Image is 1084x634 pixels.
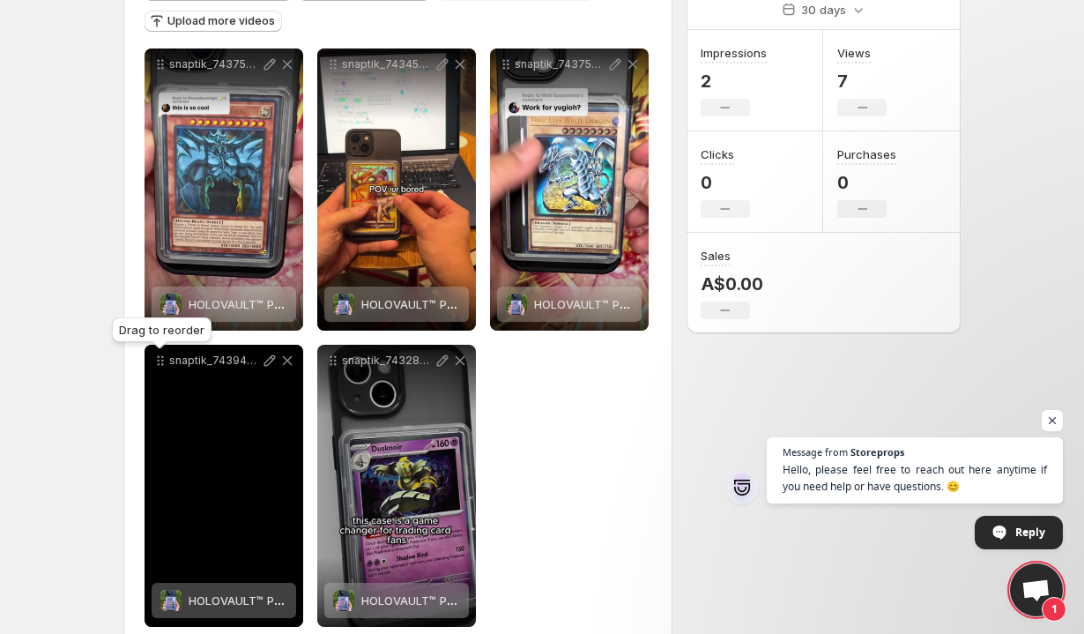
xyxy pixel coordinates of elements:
div: snaptik_7437523332544679198_v2HOLOVAULT™ PREMIUM TCG DISPLAY CASEHOLOVAULT™ PREMIUM TCG DISPLAY CASE [490,48,649,331]
span: HOLOVAULT™ PREMIUM TCG DISPLAY CASE [361,297,602,311]
p: snaptik_7439466143150066974_v2 [169,354,261,368]
div: snaptik_7437574458249940254_v2HOLOVAULT™ PREMIUM TCG DISPLAY CASEHOLOVAULT™ PREMIUM TCG DISPLAY CASE [145,48,303,331]
span: HOLOVAULT™ PREMIUM TCG DISPLAY CASE [534,297,775,311]
h3: Clicks [701,145,734,163]
p: 2 [701,71,767,92]
img: HOLOVAULT™ PREMIUM TCG DISPLAY CASE [506,294,527,315]
span: 1 [1042,597,1066,622]
span: HOLOVAULT™ PREMIUM TCG DISPLAY CASE [189,593,429,608]
img: HOLOVAULT™ PREMIUM TCG DISPLAY CASE [333,590,354,611]
span: Hello, please feel free to reach out here anytime if you need help or have questions. 😊 [783,461,1047,495]
img: HOLOVAULT™ PREMIUM TCG DISPLAY CASE [160,590,182,611]
img: HOLOVAULT™ PREMIUM TCG DISPLAY CASE [160,294,182,315]
p: 0 [701,172,750,193]
button: Upload more videos [145,11,282,32]
h3: Views [837,44,871,62]
div: Open chat [1010,563,1063,616]
div: snaptik_7439466143150066974_v2HOLOVAULT™ PREMIUM TCG DISPLAY CASEHOLOVAULT™ PREMIUM TCG DISPLAY CASE [145,345,303,627]
p: snaptik_7432896404621757739_v2 [342,354,434,368]
p: snaptik_7434569309260746015_v2 [342,57,434,71]
span: HOLOVAULT™ PREMIUM TCG DISPLAY CASE [189,297,429,311]
span: Upload more videos [167,14,275,28]
h3: Purchases [837,145,896,163]
div: snaptik_7434569309260746015_v2HOLOVAULT™ PREMIUM TCG DISPLAY CASEHOLOVAULT™ PREMIUM TCG DISPLAY CASE [317,48,476,331]
span: Message from [783,447,848,457]
div: snaptik_7432896404621757739_v2HOLOVAULT™ PREMIUM TCG DISPLAY CASEHOLOVAULT™ PREMIUM TCG DISPLAY CASE [317,345,476,627]
span: Storeprops [850,447,904,457]
p: 0 [837,172,896,193]
img: HOLOVAULT™ PREMIUM TCG DISPLAY CASE [333,294,354,315]
span: HOLOVAULT™ PREMIUM TCG DISPLAY CASE [361,593,602,608]
p: A$0.00 [701,273,763,295]
p: 7 [837,71,887,92]
p: 30 days [801,1,846,19]
h3: Impressions [701,44,767,62]
p: snaptik_7437523332544679198_v2 [515,57,606,71]
span: Reply [1015,517,1045,548]
p: snaptik_7437574458249940254_v2 [169,57,261,71]
h3: Sales [701,247,731,265]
